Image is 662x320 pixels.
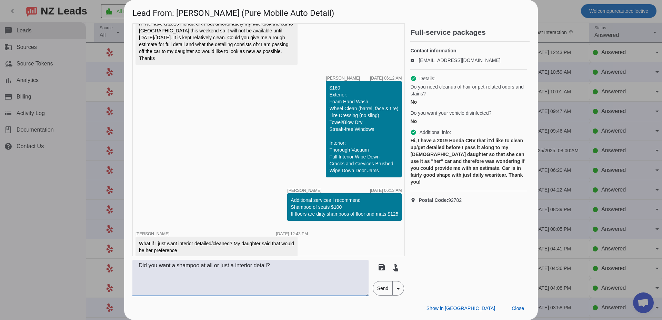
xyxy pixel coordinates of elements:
[419,75,435,82] span: Details:
[410,83,527,97] span: Do you need cleanup of hair or pet-related odors and stains?
[421,302,501,314] button: Show in [GEOGRAPHIC_DATA]
[410,197,419,203] mat-icon: location_on
[419,129,451,136] span: Additional info:
[391,263,400,271] mat-icon: touch_app
[370,188,402,193] div: [DATE] 06:13:AM
[410,99,527,105] div: No
[419,197,462,204] span: 92782
[329,84,398,174] div: $160 Exterior: Foam Hand Wash Wheel Clean (barrel, face & tire) Tire Dressing (no sling) Towel/Bl...
[136,231,170,236] span: [PERSON_NAME]
[419,58,500,63] a: [EMAIL_ADDRESS][DOMAIN_NAME]
[139,240,294,254] div: What if I just want interior detailed/cleaned? My daughter said that would be her preference
[410,59,419,62] mat-icon: email
[370,76,402,80] div: [DATE] 06:12:AM
[410,75,417,82] mat-icon: check_circle
[276,232,308,236] div: [DATE] 12:43:PM
[410,29,530,36] h2: Full-service packages
[287,188,321,193] span: [PERSON_NAME]
[512,306,524,311] span: Close
[291,197,398,217] div: Additional services I recommend Shampoo of seats $100 If floors are dirty shampoos of floor and m...
[410,137,527,185] div: Hi, I have a 2019 Honda CRV that it'd like to clean up/get detailed before I pass it along to my ...
[427,306,495,311] span: Show in [GEOGRAPHIC_DATA]
[326,76,360,80] span: [PERSON_NAME]
[373,281,393,295] span: Send
[139,20,294,62] div: Hi we have a 2019 Honda CRV but unfortunately my wife took the car to [GEOGRAPHIC_DATA] this week...
[410,129,417,135] mat-icon: check_circle
[410,110,491,116] span: Do you want your vehicle disinfected?
[394,285,402,293] mat-icon: arrow_drop_down
[419,197,448,203] strong: Postal Code:
[506,302,530,314] button: Close
[410,47,527,54] h4: Contact information
[378,263,386,271] mat-icon: save
[410,118,527,125] div: No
